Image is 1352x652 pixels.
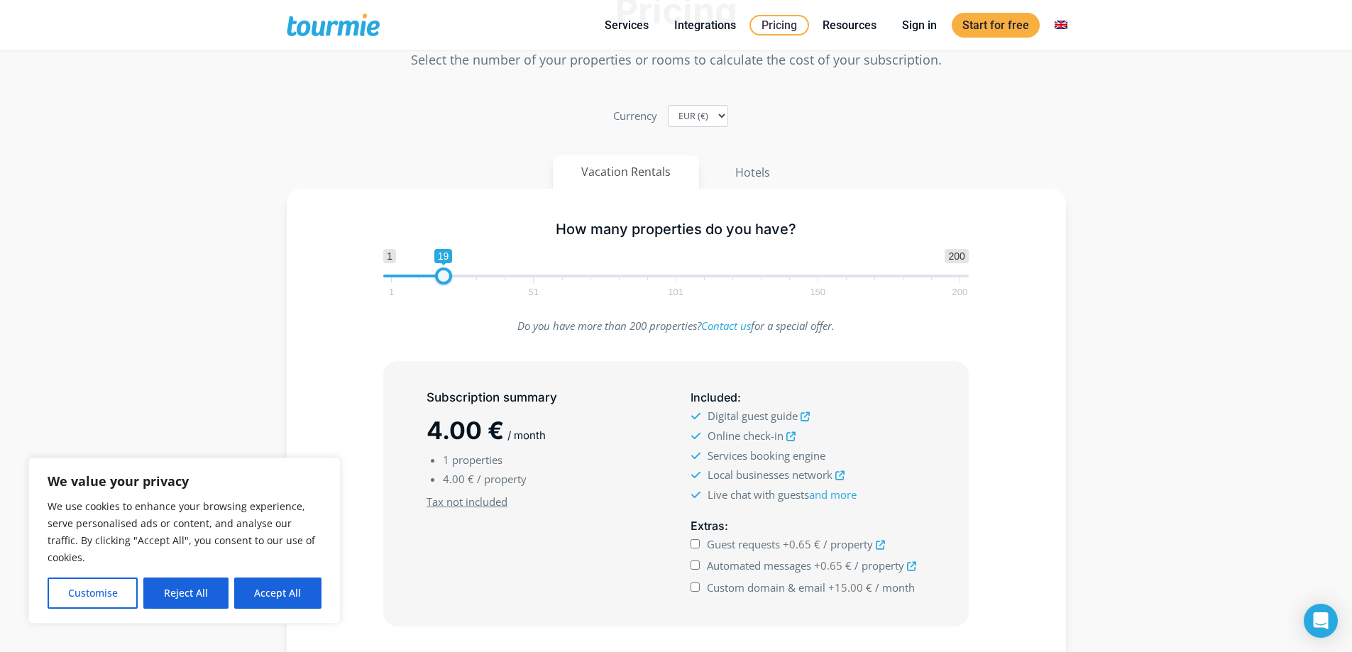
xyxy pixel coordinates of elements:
[707,558,811,573] span: Automated messages
[809,487,857,502] a: and more
[383,249,396,263] span: 1
[427,494,507,509] u: Tax not included
[691,390,737,404] span: Included
[691,519,725,533] span: Extras
[891,16,947,34] a: Sign in
[427,416,504,445] span: 4.00 €
[1044,16,1078,34] a: Switch to
[443,472,474,486] span: 4.00 €
[234,578,321,609] button: Accept All
[708,468,832,482] span: Local businesses network
[812,16,887,34] a: Resources
[708,409,798,423] span: Digital guest guide
[808,289,828,295] span: 150
[945,249,968,263] span: 200
[691,517,925,535] h5: :
[707,580,825,595] span: Custom domain & email
[387,289,396,295] span: 1
[950,289,970,295] span: 200
[1304,604,1338,638] div: Open Intercom Messenger
[553,155,699,189] button: Vacation Rentals
[823,537,873,551] span: / property
[707,537,780,551] span: Guest requests
[708,429,784,443] span: Online check-in
[828,580,872,595] span: +15.00 €
[814,558,852,573] span: +0.65 €
[701,319,751,333] a: Contact us
[48,473,321,490] p: We value your privacy
[594,16,659,34] a: Services
[443,453,449,467] span: 1
[48,498,321,566] p: We use cookies to enhance your browsing experience, serve personalised ads or content, and analys...
[383,316,969,336] p: Do you have more than 200 properties? for a special offer.
[708,448,825,463] span: Services booking engine
[708,487,857,502] span: Live chat with guests
[664,16,747,34] a: Integrations
[143,578,228,609] button: Reject All
[854,558,904,573] span: / property
[875,580,915,595] span: / month
[691,389,925,407] h5: :
[507,429,546,442] span: / month
[706,155,799,189] button: Hotels
[383,221,969,238] h5: How many properties do you have?
[477,472,527,486] span: / property
[749,15,809,35] a: Pricing
[666,289,686,295] span: 101
[527,289,541,295] span: 51
[613,106,657,126] label: Currency
[452,453,502,467] span: properties
[952,13,1040,38] a: Start for free
[783,537,820,551] span: +0.65 €
[434,249,453,263] span: 19
[427,389,661,407] h5: Subscription summary
[48,578,138,609] button: Customise
[287,50,1066,70] p: Select the number of your properties or rooms to calculate the cost of your subscription.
